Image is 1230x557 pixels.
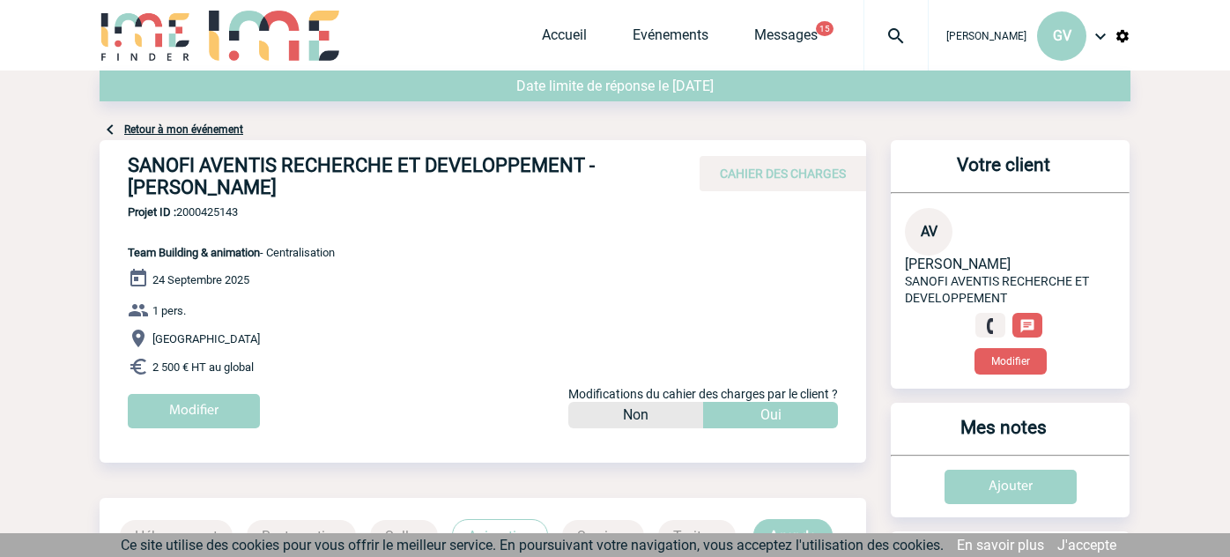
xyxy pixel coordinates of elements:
[658,520,736,552] p: Traiteur
[760,402,782,428] p: Oui
[905,256,1011,272] span: [PERSON_NAME]
[121,537,944,553] span: Ce site utilise des cookies pour vous offrir le meilleur service. En poursuivant votre navigation...
[898,417,1108,455] h3: Mes notes
[1019,318,1035,334] img: chat-24-px-w.png
[945,470,1077,504] input: Ajouter
[633,26,708,51] a: Evénements
[898,154,1108,192] h3: Votre client
[921,223,937,240] span: AV
[128,205,335,219] span: 2000425143
[128,246,260,259] span: Team Building & animation
[982,318,998,334] img: fixe.png
[128,205,176,219] b: Projet ID :
[516,78,714,94] span: Date limite de réponse le [DATE]
[562,520,644,552] p: Services
[152,360,254,374] span: 2 500 € HT au global
[946,30,1026,42] span: [PERSON_NAME]
[124,123,243,136] a: Retour à mon événement
[128,246,335,259] span: - Centralisation
[905,274,1089,305] span: SANOFI AVENTIS RECHERCHE ET DEVELOPPEMENT
[1053,27,1071,44] span: GV
[542,26,587,51] a: Accueil
[100,11,191,61] img: IME-Finder
[957,537,1044,553] a: En savoir plus
[816,21,834,36] button: 15
[753,519,833,553] p: Agenda
[974,348,1047,375] button: Modifier
[370,520,438,552] p: Salles
[152,332,260,345] span: [GEOGRAPHIC_DATA]
[247,520,356,552] p: Restauration
[152,273,249,286] span: 24 Septembre 2025
[128,394,260,428] input: Modifier
[754,26,818,51] a: Messages
[452,519,548,553] p: Animation
[152,304,186,317] span: 1 pers.
[623,402,648,428] p: Non
[1057,537,1116,553] a: J'accepte
[568,387,838,401] span: Modifications du cahier des charges par le client ?
[120,520,233,552] p: Hébergement
[128,154,656,198] h4: SANOFI AVENTIS RECHERCHE ET DEVELOPPEMENT - [PERSON_NAME]
[720,167,846,181] span: CAHIER DES CHARGES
